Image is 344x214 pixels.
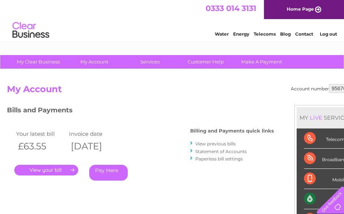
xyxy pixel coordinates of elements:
a: My Clear Business [8,55,69,69]
a: Contact [295,31,313,37]
a: Customer Help [175,55,236,69]
td: Your latest bill [14,129,67,139]
h4: Billing and Payments quick links [190,128,274,134]
a: Water [215,31,229,37]
a: Blog [280,31,291,37]
a: Statement of Accounts [195,149,247,154]
a: Telecoms [254,31,276,37]
a: Make A Payment [231,55,292,69]
a: My Account [64,55,124,69]
a: Services [120,55,180,69]
a: 0333 014 3131 [206,4,256,13]
div: LIVE [308,114,324,121]
th: £63.55 [14,139,67,154]
h3: Bills and Payments [7,105,274,118]
a: Log out [320,31,337,37]
a: Energy [233,31,249,37]
a: View previous bills [195,141,236,146]
a: Paperless bill settings [195,156,243,162]
img: logo.png [12,19,50,41]
td: Invoice date [67,129,120,139]
a: Pay Here [89,165,128,181]
a: . [14,165,78,175]
th: [DATE] [67,139,120,154]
